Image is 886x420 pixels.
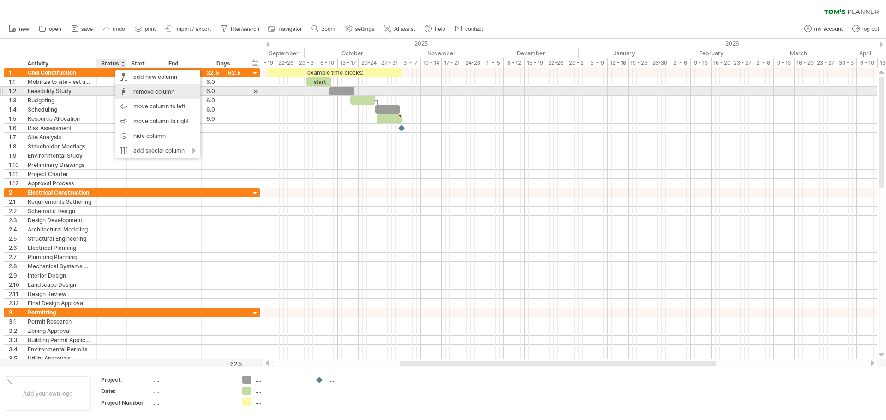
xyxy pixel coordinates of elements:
[101,399,152,407] div: Project Number
[453,23,486,35] a: contact
[28,271,92,280] div: Interior Design
[9,243,23,252] div: 2.6
[442,58,462,68] div: 17 - 21
[753,58,774,68] div: 2 - 6
[81,26,93,32] span: save
[9,299,23,308] div: 2.12
[802,23,845,35] a: my account
[9,290,23,298] div: 2.11
[394,26,415,32] span: AI assist
[101,387,152,395] div: Date:
[28,336,92,344] div: Building Permit Application
[9,326,23,335] div: 3.2
[587,58,608,68] div: 5 - 9
[670,48,753,58] div: February 2026
[267,68,402,77] div: example time blocks:
[465,26,483,32] span: contact
[836,58,857,68] div: 30 - 3
[28,234,92,243] div: Structural Engineering
[28,68,92,77] div: Civil Construction
[306,77,331,86] div: start
[115,70,200,84] div: add new column
[28,326,92,335] div: Zoning Approval
[231,26,259,32] span: filter/search
[296,58,317,68] div: 29 - 3
[100,23,128,35] a: undo
[28,188,92,197] div: Electrical Construction
[28,124,92,132] div: Risk Assessment
[309,23,338,35] a: zoom
[795,58,815,68] div: 16 - 20
[774,58,795,68] div: 9 - 13
[256,387,306,395] div: ....
[28,280,92,289] div: Landscape Design
[462,58,483,68] div: 24-28
[206,77,241,86] div: 6.0
[115,143,200,158] div: add special column
[862,26,879,32] span: log out
[608,58,629,68] div: 12 - 16
[27,59,91,68] div: Activity
[379,58,400,68] div: 27 - 31
[28,160,92,169] div: Preliminary Drawings
[202,361,242,367] div: 62.5
[115,99,200,114] div: move column to left
[359,58,379,68] div: 20-24
[256,398,306,406] div: ....
[28,77,92,86] div: Mobilize to site - set up temp fencing
[175,26,211,32] span: import / export
[9,317,23,326] div: 3.1
[28,179,92,188] div: Approval Process
[19,26,29,32] span: new
[28,170,92,178] div: Project Charter
[9,262,23,271] div: 2.8
[9,216,23,225] div: 2.3
[355,26,374,32] span: settings
[9,170,23,178] div: 1.11
[566,58,587,68] div: 29 - 2
[127,68,164,77] div: [DATE]
[206,114,241,123] div: 6.0
[329,376,379,384] div: ....
[9,133,23,142] div: 1.7
[218,23,262,35] a: filter/search
[28,345,92,354] div: Environmental Permits
[579,48,670,58] div: January 2026
[206,68,241,77] div: 32.5
[206,105,241,114] div: 6.0
[101,376,152,384] div: Project:
[28,299,92,308] div: Final Design Approval
[28,216,92,225] div: Design Development
[382,23,418,35] a: AI assist
[36,23,64,35] a: open
[9,197,23,206] div: 2.1
[9,188,23,197] div: 2
[28,105,92,114] div: Scheduling
[9,354,23,363] div: 3.5
[629,58,649,68] div: 19 - 23
[69,23,96,35] a: save
[712,58,732,68] div: 16 - 20
[815,58,836,68] div: 23 - 27
[132,23,158,35] a: print
[483,48,579,58] div: December 2025
[28,253,92,261] div: Plumbing Planning
[670,58,691,68] div: 2 - 6
[322,26,335,32] span: zoom
[28,207,92,215] div: Schematic Design
[400,58,421,68] div: 3 - 7
[28,96,92,105] div: Budgeting
[483,58,504,68] div: 1 - 5
[9,105,23,114] div: 1.4
[9,142,23,151] div: 1.8
[28,290,92,298] div: Design Review
[115,84,200,99] div: remove column
[154,399,231,407] div: ....
[9,124,23,132] div: 1.6
[305,48,400,58] div: October 2025
[9,280,23,289] div: 2.10
[256,376,306,384] div: ....
[9,225,23,234] div: 2.4
[28,87,92,95] div: Feasibility Study
[9,234,23,243] div: 2.5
